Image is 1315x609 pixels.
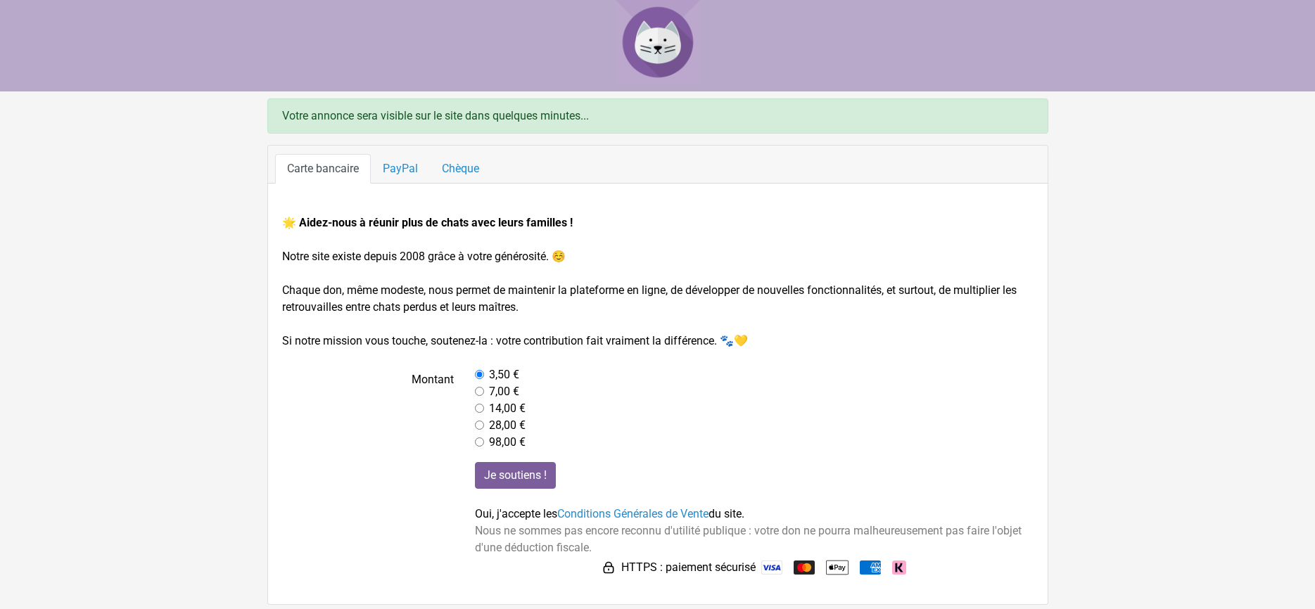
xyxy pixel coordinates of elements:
[489,400,526,417] label: 14,00 €
[475,462,556,489] input: Je soutiens !
[826,556,849,579] img: Apple Pay
[489,417,526,434] label: 28,00 €
[892,560,906,575] img: Klarna
[794,560,815,575] img: Mastercard
[267,98,1048,134] div: Votre annonce sera visible sur le site dans quelques minutes...
[282,216,573,229] strong: 🌟 Aidez-nous à réunir plus de chats avec leurs familles !
[557,507,709,520] a: Conditions Générales de Vente
[602,560,616,575] img: HTTPS : paiement sécurisé
[761,560,782,575] img: Visa
[489,383,519,400] label: 7,00 €
[475,524,1022,554] span: Nous ne sommes pas encore reconnu d'utilité publique : votre don ne pourra malheureusement pas fa...
[860,560,881,575] img: American Express
[489,366,519,383] label: 3,50 €
[475,507,744,520] span: Oui, j'accepte les du site.
[430,154,491,184] a: Chèque
[282,214,1034,579] form: Notre site existe depuis 2008 grâce à votre générosité. ☺️ Chaque don, même modeste, nous permet ...
[371,154,430,184] a: PayPal
[489,434,526,451] label: 98,00 €
[275,154,371,184] a: Carte bancaire
[621,559,756,576] span: HTTPS : paiement sécurisé
[272,366,465,451] label: Montant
